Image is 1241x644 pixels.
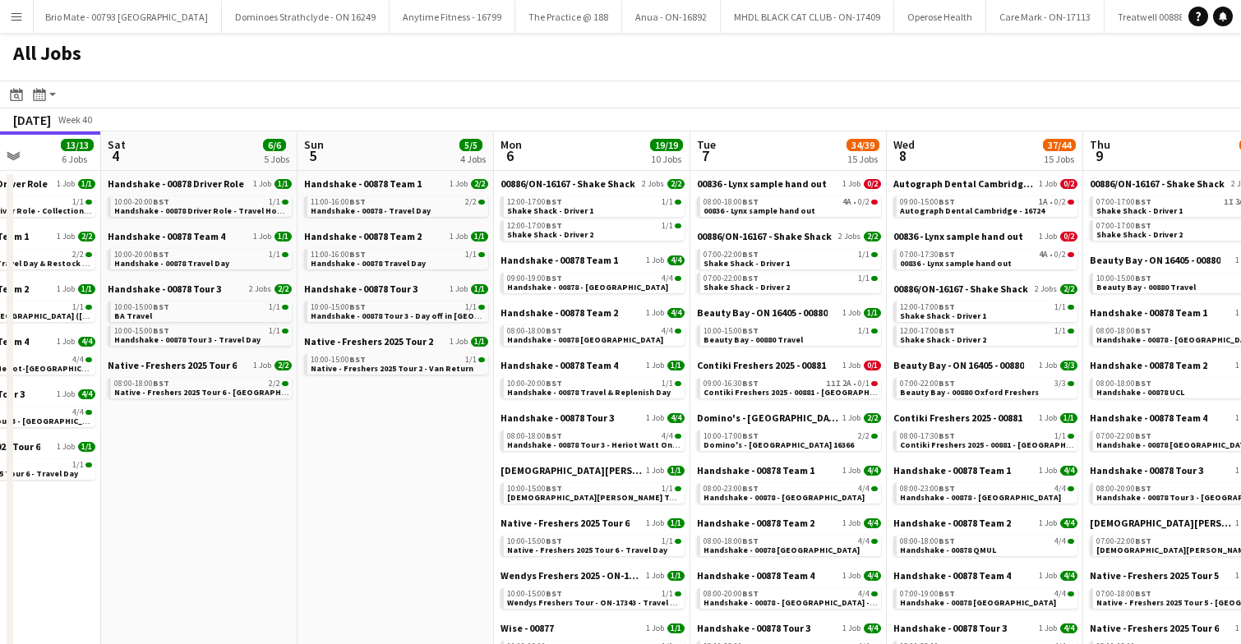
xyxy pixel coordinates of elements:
[304,230,422,242] span: Handshake - 00878 Team 2
[349,301,366,312] span: BST
[72,356,84,364] span: 4/4
[742,378,759,389] span: BST
[1135,220,1151,231] span: BST
[507,196,681,215] a: 12:00-17:00BST1/1Shake Shack - Driver 1
[349,354,366,365] span: BST
[704,327,759,335] span: 10:00-15:00
[108,283,292,359] div: Handshake - 00878 Tour 32 Jobs2/210:00-15:00BST1/1BA Travel10:00-15:00BST1/1Handshake - 00878 Tou...
[893,359,1077,412] div: Beauty Bay - ON 16405 - 008801 Job3/307:00-22:00BST3/3Beauty Bay - 00880 Oxford Freshers
[704,379,878,388] div: •
[249,284,271,294] span: 2 Jobs
[114,249,288,268] a: 10:00-20:00BST1/1Handshake - 00878 Travel Day
[32,1,222,33] button: Brio Mate - 00793 [GEOGRAPHIC_DATA]
[858,198,870,206] span: 0/2
[501,306,685,359] div: Handshake - 00878 Team 21 Job4/408:00-18:00BST4/4Handshake - 00878 [GEOGRAPHIC_DATA]
[858,274,870,283] span: 1/1
[304,283,488,335] div: Handshake - 00878 Tour 31 Job1/110:00-15:00BST1/1Handshake - 00878 Tour 3 - Day off in [GEOGRAPHI...
[253,232,271,241] span: 1 Job
[858,251,870,259] span: 1/1
[1039,232,1057,241] span: 1 Job
[697,359,881,412] div: Contiki Freshers 2025 - 008811 Job0/109:00-16:30BST11I2A•0/1Contiki Freshers 2025 - 00881 - [GEOG...
[1096,387,1184,398] span: Handshake - 00878 UCL
[507,222,562,230] span: 12:00-17:00
[697,230,832,242] span: 00886/ON-16167 - Shake Shack
[108,359,237,371] span: Native - Freshers 2025 Tour 6
[349,196,366,207] span: BST
[900,334,986,345] span: Shake Shack - Driver 2
[450,337,468,347] span: 1 Job
[697,306,828,319] span: Beauty Bay - ON 16405 - 00880
[78,232,95,241] span: 2/2
[114,198,169,206] span: 10:00-20:00
[1039,361,1057,370] span: 1 Job
[269,198,280,206] span: 1/1
[742,249,759,260] span: BST
[507,378,681,397] a: 10:00-20:00BST1/1Handshake - 00878 Travel & Replenish Day
[311,363,473,374] span: Native - Freshers 2025 Tour 2 - Van Return
[153,378,169,389] span: BST
[893,177,1077,230] div: Autograph Dental Cambridge - 167241 Job0/209:00-15:00BST1A•0/2Autograph Dental Cambridge - 16724
[1096,282,1196,292] span: Beauty Bay - 00880 Travel
[114,251,169,259] span: 10:00-20:00
[311,303,366,311] span: 10:00-15:00
[507,274,562,283] span: 09:00-19:00
[704,198,878,206] div: •
[507,325,681,344] a: 08:00-18:00BST4/4Handshake - 00878 [GEOGRAPHIC_DATA]
[304,177,488,230] div: Handshake - 00878 Team 11 Job2/211:00-16:00BST2/2Handshake - 00878 - Travel Day
[742,325,759,336] span: BST
[108,359,292,402] div: Native - Freshers 2025 Tour 61 Job2/208:00-18:00BST2/2Native - Freshers 2025 Tour 6 - [GEOGRAPHIC...
[893,177,1036,190] span: Autograph Dental Cambridge - 16724
[507,273,681,292] a: 09:00-19:00BST4/4Handshake - 00878 - [GEOGRAPHIC_DATA]
[114,196,288,215] a: 10:00-20:00BST1/1Handshake - 00878 Driver Role - Travel Home
[501,359,685,412] div: Handshake - 00878 Team 41 Job1/110:00-20:00BST1/1Handshake - 00878 Travel & Replenish Day
[1060,232,1077,241] span: 0/2
[304,335,488,378] div: Native - Freshers 2025 Tour 21 Job1/110:00-15:00BST1/1Native - Freshers 2025 Tour 2 - Van Return
[465,198,477,206] span: 2/2
[269,327,280,335] span: 1/1
[662,327,673,335] span: 4/4
[646,255,664,265] span: 1 Job
[1096,327,1151,335] span: 08:00-18:00
[704,378,878,397] a: 09:00-16:30BST11I2A•0/1Contiki Freshers 2025 - 00881 - [GEOGRAPHIC_DATA]
[471,179,488,189] span: 2/2
[304,230,488,242] a: Handshake - 00878 Team 21 Job1/1
[274,179,292,189] span: 1/1
[900,198,955,206] span: 09:00-15:00
[697,306,881,359] div: Beauty Bay - ON 16405 - 008801 Job1/110:00-15:00BST1/1Beauty Bay - 00880 Travel
[1054,327,1066,335] span: 1/1
[501,359,685,371] a: Handshake - 00878 Team 41 Job1/1
[108,283,292,295] a: Handshake - 00878 Tour 32 Jobs2/2
[304,335,488,347] a: Native - Freshers 2025 Tour 21 Job1/1
[153,301,169,312] span: BST
[507,387,671,398] span: Handshake - 00878 Travel & Replenish Day
[939,196,955,207] span: BST
[1135,273,1151,283] span: BST
[450,179,468,189] span: 1 Job
[842,361,860,370] span: 1 Job
[697,306,881,319] a: Beauty Bay - ON 16405 - 008801 Job1/1
[349,249,366,260] span: BST
[893,359,1077,371] a: Beauty Bay - ON 16405 - 008801 Job3/3
[1090,306,1207,319] span: Handshake - 00878 Team 1
[662,198,673,206] span: 1/1
[1039,179,1057,189] span: 1 Job
[900,205,1045,216] span: Autograph Dental Cambridge - 16724
[893,230,1023,242] span: 00836 - Lynx sample hand out
[900,378,1074,397] a: 07:00-22:00BST3/3Beauty Bay - 00880 Oxford Freshers
[507,205,593,216] span: Shake Shack - Driver 1
[900,379,955,388] span: 07:00-22:00
[900,251,955,259] span: 07:00-17:30
[546,273,562,283] span: BST
[662,379,673,388] span: 1/1
[311,301,485,320] a: 10:00-15:00BST1/1Handshake - 00878 Tour 3 - Day off in [GEOGRAPHIC_DATA]
[114,258,229,269] span: Handshake - 00878 Travel Day
[253,179,271,189] span: 1 Job
[501,306,618,319] span: Handshake - 00878 Team 2
[842,379,851,388] span: 2A
[72,198,84,206] span: 1/1
[222,1,390,33] button: Dominoes Strathclyde - ON 16249
[311,310,537,321] span: Handshake - 00878 Tour 3 - Day off in Edinburgh
[546,378,562,389] span: BST
[1135,378,1151,389] span: BST
[704,282,790,292] span: Shake Shack - Driver 2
